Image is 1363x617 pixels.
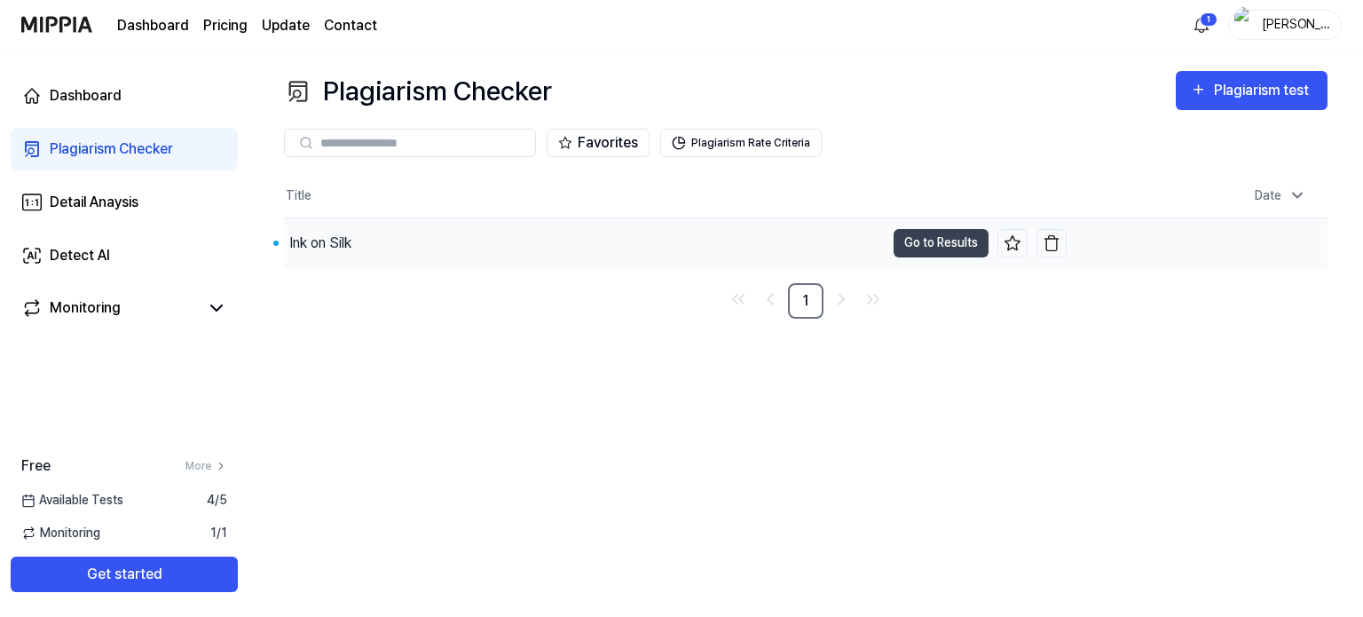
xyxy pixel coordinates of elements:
nav: pagination [284,283,1328,319]
a: Go to last page [859,285,887,313]
img: logo_orange.svg [28,28,43,43]
div: Plagiarism Checker [50,138,173,160]
span: 1 / 1 [210,524,227,542]
div: Keywords by Traffic [196,105,299,116]
img: tab_keywords_by_traffic_grey.svg [177,103,191,117]
span: 4 / 5 [207,491,227,510]
span: Monitoring [21,524,100,542]
img: 알림 [1191,14,1212,36]
a: Go to next page [827,285,855,313]
a: More [185,458,227,474]
a: 1 [788,283,823,319]
div: Domain Overview [67,105,159,116]
button: 알림1 [1187,11,1216,39]
a: Dashboard [117,15,189,36]
button: profile[PERSON_NAME] [1228,10,1342,40]
a: Dashboard [11,75,238,117]
div: Plagiarism test [1214,79,1313,102]
td: [DATE] 11:45 PM [1067,218,1328,268]
div: Date [1248,181,1313,210]
div: Detail Anaysis [50,192,138,213]
a: Plagiarism Checker [11,128,238,170]
div: 1 [1200,12,1217,27]
div: Ink on Silk [289,233,351,254]
button: Get started [11,557,238,592]
img: profile [1234,7,1256,43]
a: Monitoring [21,297,199,319]
a: Go to previous page [756,285,784,313]
span: Available Tests [21,491,123,510]
img: tab_domain_overview_orange.svg [48,103,62,117]
a: Go to first page [724,285,752,313]
button: Plagiarism Rate Criteria [660,129,822,157]
img: website_grey.svg [28,46,43,60]
a: Contact [324,15,377,36]
a: Detect AI [11,234,238,277]
button: Favorites [547,129,650,157]
button: Plagiarism test [1176,71,1328,110]
a: Update [262,15,310,36]
div: Dashboard [50,85,122,107]
a: Detail Anaysis [11,181,238,224]
a: Pricing [203,15,248,36]
div: Domain: [DOMAIN_NAME] [46,46,195,60]
div: v 4.0.25 [50,28,87,43]
div: Monitoring [50,297,121,319]
th: Title [284,175,1067,218]
span: Free [21,455,51,477]
div: Detect AI [50,245,110,266]
button: Go to Results [894,229,989,257]
div: [PERSON_NAME] [1261,14,1330,34]
img: delete [1043,234,1060,252]
div: Plagiarism Checker [284,71,552,111]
